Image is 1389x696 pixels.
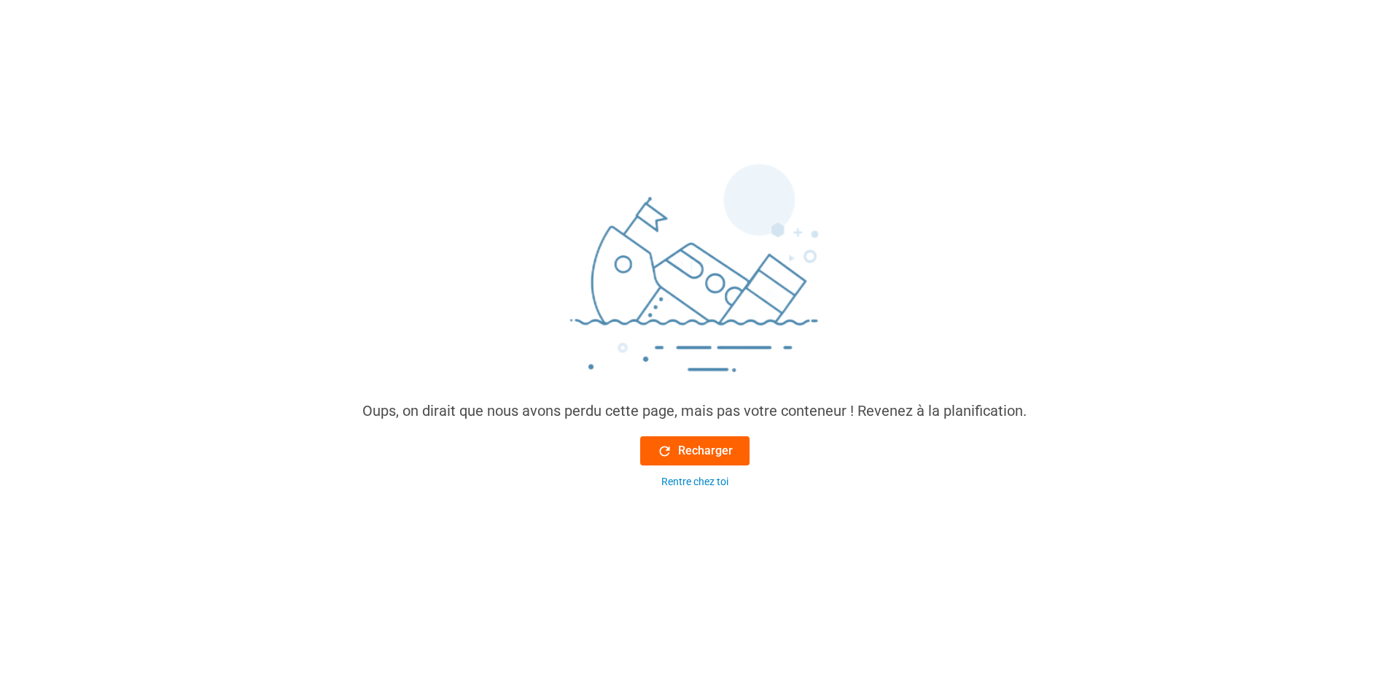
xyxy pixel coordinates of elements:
[362,400,1027,422] div: Oups, on dirait que nous avons perdu cette page, mais pas votre conteneur ! Revenez à la planific...
[640,474,750,490] button: Rentre chez toi
[476,158,914,400] img: sinking_ship.png
[640,436,750,465] button: Recharger
[661,474,728,490] div: Rentre chez toi
[678,442,733,460] font: Recharger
